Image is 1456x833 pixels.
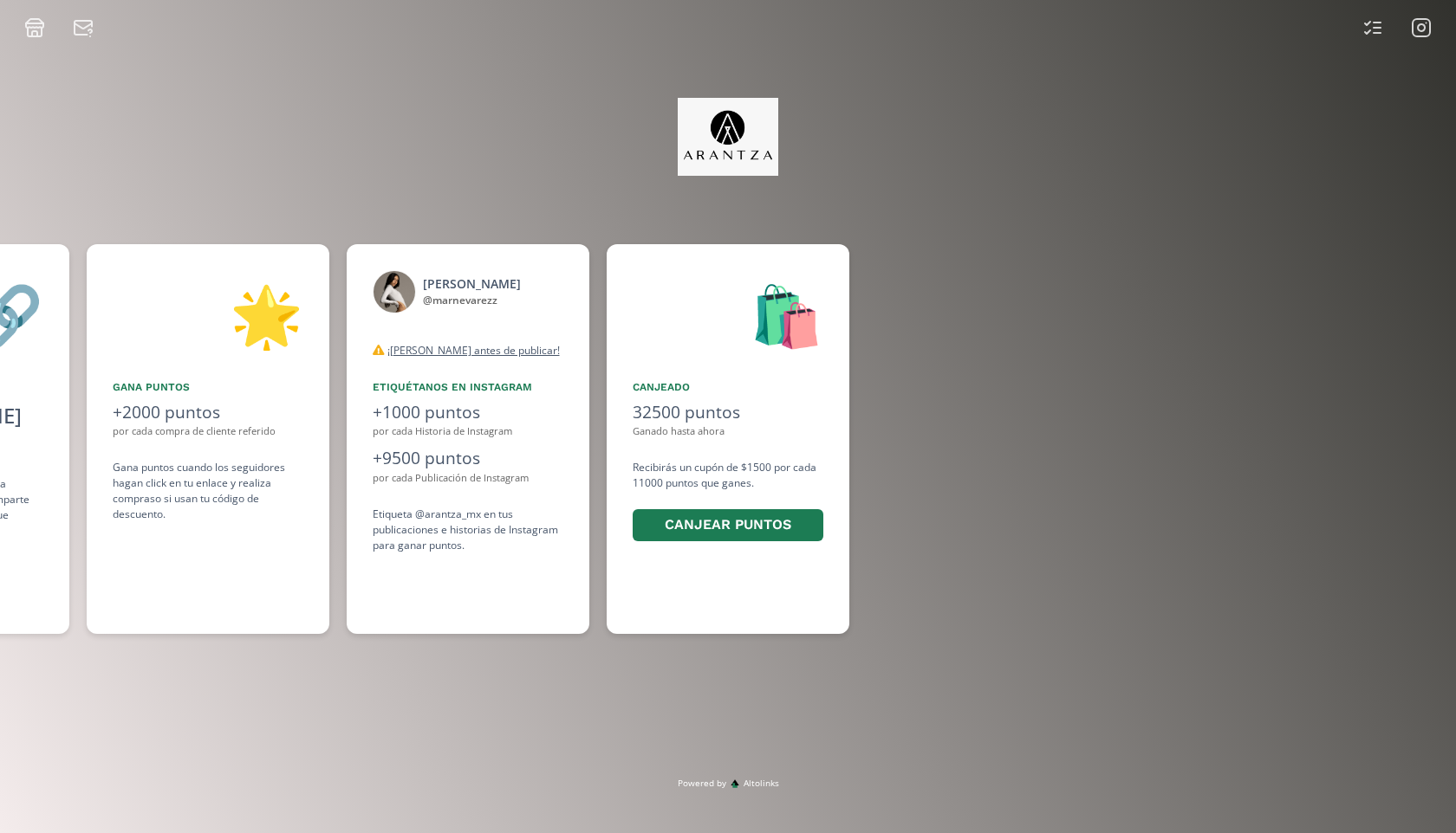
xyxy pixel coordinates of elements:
u: ¡[PERSON_NAME] antes de publicar! [387,343,560,358]
div: +9500 puntos [373,446,563,471]
img: favicon-32x32.png [731,779,739,788]
div: [PERSON_NAME] [423,274,521,293]
div: 🌟 [113,270,303,358]
div: 32500 puntos [633,400,823,425]
div: por cada Publicación de Instagram [373,471,563,486]
div: @ marnevarezz [423,293,521,308]
div: Gana puntos cuando los seguidores hagan click en tu enlace y realiza compras o si usan tu código ... [113,460,303,522]
div: +1000 puntos [373,400,563,425]
div: +2000 puntos [113,400,303,425]
div: Recibirás un cupón de $1500 por cada 11000 puntos que ganes. [633,460,823,544]
div: Canjeado [633,379,823,395]
button: Canjear puntos [633,509,823,541]
img: 499056916_17913528624136174_1645218802263469212_n.jpg [373,270,416,313]
div: por cada compra de cliente referido [113,424,303,439]
img: jpq5Bx5xx2a5 [678,98,779,176]
div: Ganado hasta ahora [633,424,823,439]
span: Powered by [678,777,726,790]
div: por cada Historia de Instagram [373,424,563,439]
div: Gana puntos [113,379,303,395]
span: Altolinks [744,777,779,790]
div: 🛍️ [633,270,823,358]
div: Etiquétanos en Instagram [373,379,563,395]
div: Etiqueta @arantza_mx en tus publicaciones e historias de Instagram para ganar puntos. [373,507,563,553]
